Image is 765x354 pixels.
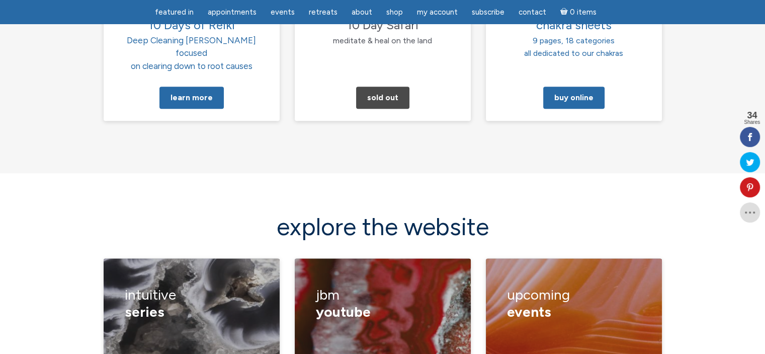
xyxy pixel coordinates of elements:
span: all dedicated to our chakras [524,48,623,58]
h3: Intuitive [125,279,258,327]
span: 9 pages, 18 categories [533,36,615,45]
span: Retreats [309,8,337,17]
span: Contact [519,8,546,17]
h2: explore the website [104,214,662,240]
a: Appointments [202,3,263,22]
span: 10 Days of Reiki [148,18,235,32]
span: 0 items [569,9,596,16]
span: events [507,303,551,320]
span: featured in [155,8,194,17]
span: Appointments [208,8,257,17]
a: Buy Online [543,87,605,109]
a: Sold Out [356,87,409,109]
a: Events [265,3,301,22]
a: Contact [513,3,552,22]
span: My Account [417,8,458,17]
h3: upcoming [507,279,640,327]
span: 34 [744,111,760,120]
a: Retreats [303,3,344,22]
a: Subscribe [466,3,511,22]
a: My Account [411,3,464,22]
i: Cart [560,8,570,17]
a: About [346,3,378,22]
span: Subscribe [472,8,504,17]
span: About [352,8,372,17]
span: chakra sheets [536,18,612,32]
span: series [125,303,164,320]
span: Events [271,8,295,17]
a: Shop [380,3,409,22]
a: Learn More [159,87,224,109]
span: meditate & heal on the land [333,36,432,45]
span: YouTube [316,303,371,320]
a: Cart0 items [554,2,603,22]
h3: JBM [316,279,449,327]
span: Deep Cleaning [PERSON_NAME] focused [127,21,256,58]
span: Shop [386,8,403,17]
span: Shares [744,120,760,125]
span: on clearing down to root causes [131,61,252,71]
span: 10 Day Safari [347,18,418,32]
a: featured in [149,3,200,22]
